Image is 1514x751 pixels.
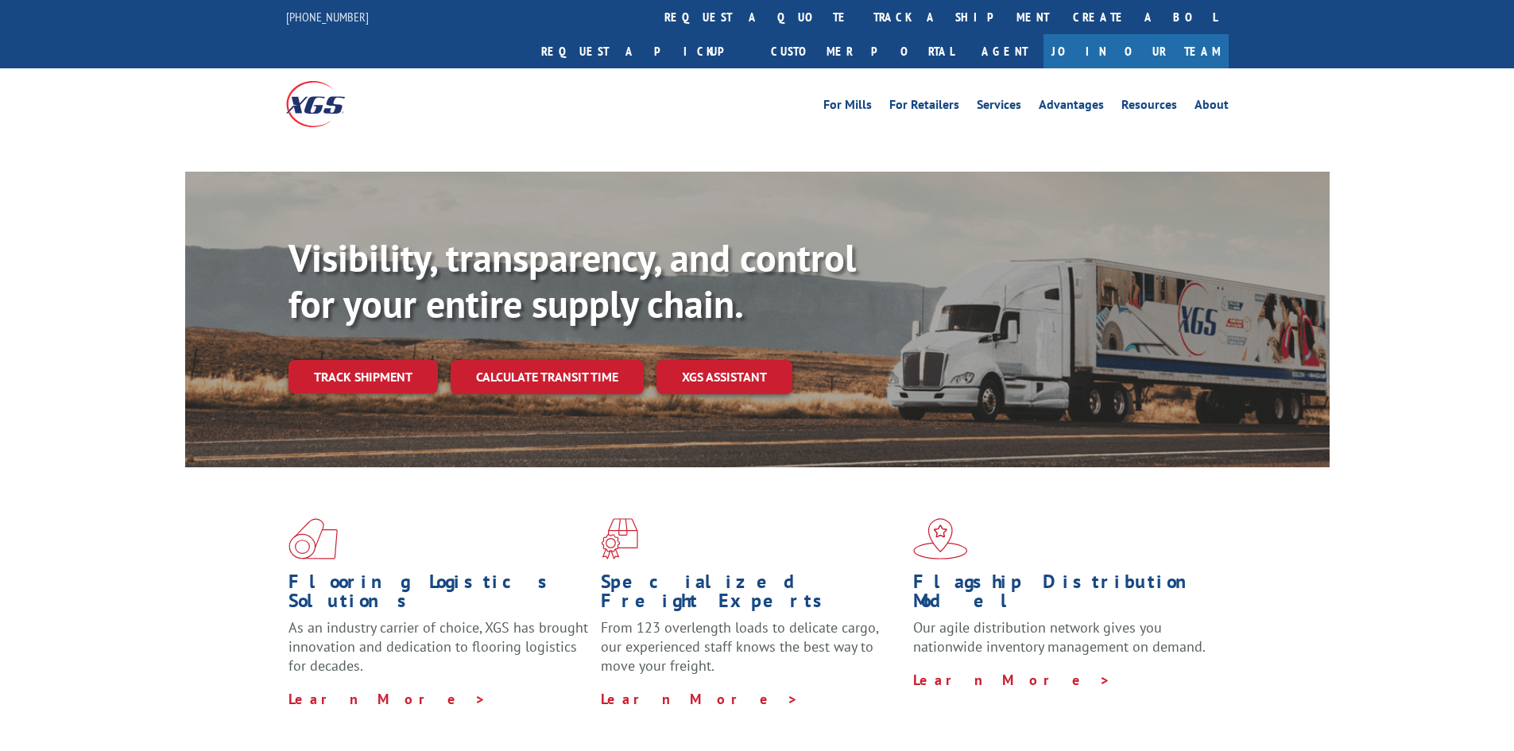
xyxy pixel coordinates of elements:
p: From 123 overlength loads to delicate cargo, our experienced staff knows the best way to move you... [601,618,901,689]
img: xgs-icon-flagship-distribution-model-red [913,518,968,559]
h1: Specialized Freight Experts [601,572,901,618]
a: Calculate transit time [451,360,644,394]
span: Our agile distribution network gives you nationwide inventory management on demand. [913,618,1206,656]
a: About [1195,99,1229,116]
a: Advantages [1039,99,1104,116]
a: XGS ASSISTANT [656,360,792,394]
b: Visibility, transparency, and control for your entire supply chain. [288,233,856,328]
a: Join Our Team [1044,34,1229,68]
a: Learn More > [913,671,1111,689]
a: Services [977,99,1021,116]
a: Resources [1121,99,1177,116]
a: For Retailers [889,99,959,116]
h1: Flooring Logistics Solutions [288,572,589,618]
img: xgs-icon-focused-on-flooring-red [601,518,638,559]
a: Track shipment [288,360,438,393]
img: xgs-icon-total-supply-chain-intelligence-red [288,518,338,559]
a: Learn More > [288,690,486,708]
a: Request a pickup [529,34,759,68]
a: For Mills [823,99,872,116]
a: Agent [966,34,1044,68]
a: [PHONE_NUMBER] [286,9,369,25]
h1: Flagship Distribution Model [913,572,1214,618]
span: As an industry carrier of choice, XGS has brought innovation and dedication to flooring logistics... [288,618,588,675]
a: Learn More > [601,690,799,708]
a: Customer Portal [759,34,966,68]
